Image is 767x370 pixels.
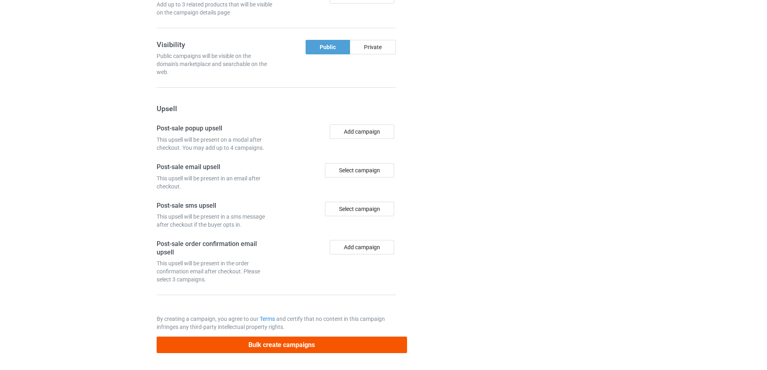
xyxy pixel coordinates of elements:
[157,337,407,353] button: Bulk create campaigns
[350,40,396,54] div: Private
[157,52,273,76] div: Public campaigns will be visible on the domain's marketplace and searchable on the web.
[157,202,273,210] h4: Post-sale sms upsell
[157,124,273,133] h4: Post-sale popup upsell
[157,163,273,172] h4: Post-sale email upsell
[157,104,396,113] h3: Upsell
[325,163,394,178] div: Select campaign
[157,0,273,17] div: Add up to 3 related products that will be visible on the campaign details page
[157,259,273,283] div: This upsell will be present in the order confirmation email after checkout. Please select 3 campa...
[157,240,273,256] h4: Post-sale order confirmation email upsell
[325,202,394,216] div: Select campaign
[157,315,396,331] p: By creating a campaign, you agree to our and certify that no content in this campaign infringes a...
[306,40,350,54] div: Public
[157,136,273,152] div: This upsell will be present on a modal after checkout. You may add up to 4 campaigns.
[157,174,273,190] div: This upsell will be present in an email after checkout.
[330,124,394,139] button: Add campaign
[260,316,275,322] a: Terms
[330,240,394,254] button: Add campaign
[157,213,273,229] div: This upsell will be present in a sms message after checkout if the buyer opts in.
[157,40,273,49] h3: Visibility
